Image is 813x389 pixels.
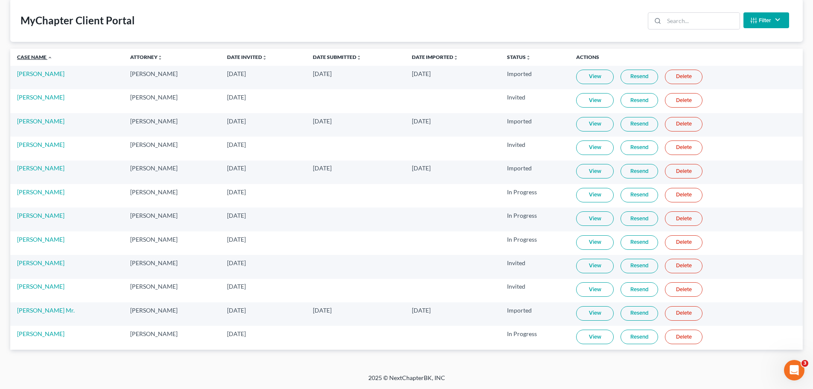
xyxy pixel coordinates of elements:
[500,326,569,349] td: In Progress
[227,330,246,337] span: [DATE]
[621,93,658,108] a: Resend
[123,113,220,137] td: [PERSON_NAME]
[17,236,64,243] a: [PERSON_NAME]
[621,211,658,226] a: Resend
[227,236,246,243] span: [DATE]
[665,140,702,155] a: Delete
[569,49,803,66] th: Actions
[123,161,220,184] td: [PERSON_NAME]
[123,89,220,113] td: [PERSON_NAME]
[500,161,569,184] td: Imported
[621,70,658,84] a: Resend
[500,231,569,255] td: In Progress
[20,14,135,27] div: MyChapter Client Portal
[621,330,658,344] a: Resend
[227,188,246,196] span: [DATE]
[500,302,569,326] td: Imported
[356,55,361,60] i: unfold_more
[412,164,431,172] span: [DATE]
[123,66,220,89] td: [PERSON_NAME]
[227,307,246,314] span: [DATE]
[123,279,220,302] td: [PERSON_NAME]
[262,55,267,60] i: unfold_more
[412,117,431,125] span: [DATE]
[665,164,702,178] a: Delete
[17,307,75,314] a: [PERSON_NAME] Mr.
[665,282,702,297] a: Delete
[665,259,702,273] a: Delete
[500,208,569,231] td: In Progress
[576,211,614,226] a: View
[313,117,332,125] span: [DATE]
[227,94,246,101] span: [DATE]
[157,55,163,60] i: unfold_more
[17,283,64,290] a: [PERSON_NAME]
[576,306,614,321] a: View
[621,188,658,202] a: Resend
[665,117,702,132] a: Delete
[313,70,332,77] span: [DATE]
[123,302,220,326] td: [PERSON_NAME]
[500,184,569,208] td: In Progress
[784,360,804,380] iframe: Intercom live chat
[227,283,246,290] span: [DATE]
[123,326,220,349] td: [PERSON_NAME]
[664,13,740,29] input: Search...
[227,117,246,125] span: [DATE]
[17,164,64,172] a: [PERSON_NAME]
[227,141,246,148] span: [DATE]
[123,137,220,160] td: [PERSON_NAME]
[123,255,220,278] td: [PERSON_NAME]
[576,140,614,155] a: View
[17,330,64,337] a: [PERSON_NAME]
[526,55,531,60] i: unfold_more
[227,212,246,219] span: [DATE]
[47,55,52,60] i: expand_less
[576,70,614,84] a: View
[313,54,361,60] a: Date Submittedunfold_more
[17,212,64,219] a: [PERSON_NAME]
[576,259,614,273] a: View
[17,94,64,101] a: [PERSON_NAME]
[665,306,702,321] a: Delete
[576,235,614,250] a: View
[665,330,702,344] a: Delete
[665,211,702,226] a: Delete
[621,306,658,321] a: Resend
[227,54,267,60] a: Date Invitedunfold_more
[576,188,614,202] a: View
[123,231,220,255] td: [PERSON_NAME]
[412,307,431,314] span: [DATE]
[621,282,658,297] a: Resend
[123,208,220,231] td: [PERSON_NAME]
[500,66,569,89] td: Imported
[123,184,220,208] td: [PERSON_NAME]
[665,93,702,108] a: Delete
[665,188,702,202] a: Delete
[163,374,650,389] div: 2025 © NextChapterBK, INC
[576,164,614,178] a: View
[621,235,658,250] a: Resend
[313,307,332,314] span: [DATE]
[576,93,614,108] a: View
[227,259,246,266] span: [DATE]
[621,140,658,155] a: Resend
[17,141,64,148] a: [PERSON_NAME]
[801,360,808,367] span: 3
[412,54,458,60] a: Date Importedunfold_more
[500,113,569,137] td: Imported
[17,117,64,125] a: [PERSON_NAME]
[621,164,658,178] a: Resend
[500,255,569,278] td: Invited
[576,117,614,132] a: View
[227,164,246,172] span: [DATE]
[453,55,458,60] i: unfold_more
[576,282,614,297] a: View
[17,259,64,266] a: [PERSON_NAME]
[500,279,569,302] td: Invited
[130,54,163,60] a: Attorneyunfold_more
[665,235,702,250] a: Delete
[743,12,789,28] button: Filter
[17,54,52,60] a: Case Name expand_less
[17,70,64,77] a: [PERSON_NAME]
